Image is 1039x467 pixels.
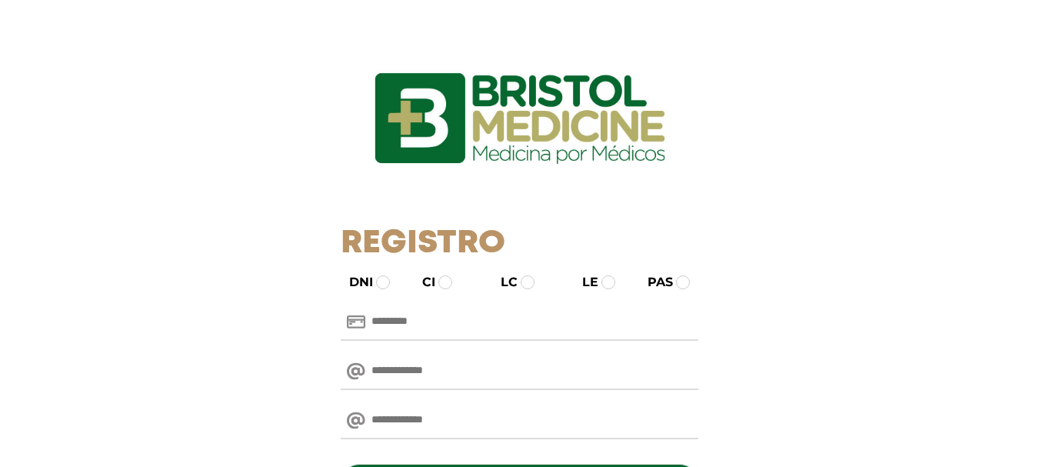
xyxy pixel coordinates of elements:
[341,225,698,263] h1: Registro
[634,273,673,292] label: PAS
[335,273,373,292] label: DNI
[568,273,598,292] label: LE
[312,18,728,218] img: logo_ingresarbristol.jpg
[408,273,435,292] label: CI
[487,273,518,292] label: LC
